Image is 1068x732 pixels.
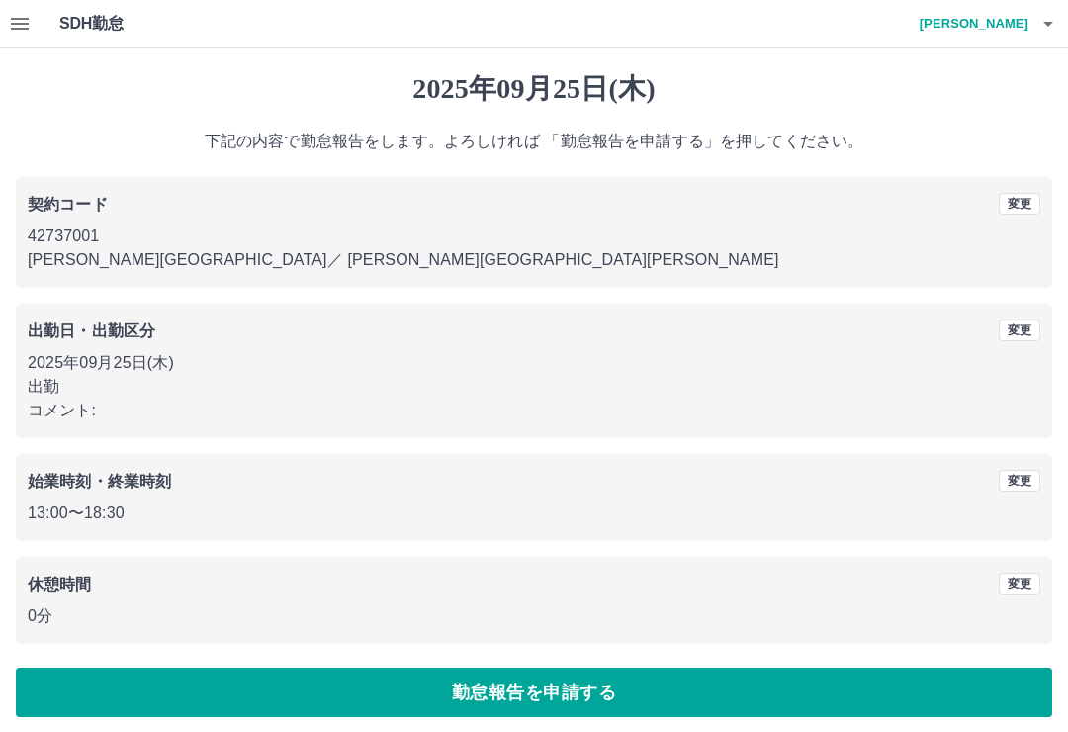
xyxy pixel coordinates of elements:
button: 変更 [999,470,1040,492]
p: 0分 [28,604,1040,628]
button: 変更 [999,573,1040,595]
b: 始業時刻・終業時刻 [28,473,171,490]
button: 変更 [999,193,1040,215]
p: 42737001 [28,225,1040,248]
p: 出勤 [28,375,1040,399]
p: 下記の内容で勤怠報告をします。よろしければ 「勤怠報告を申請する」を押してください。 [16,130,1052,153]
b: 出勤日・出勤区分 [28,322,155,339]
h1: 2025年09月25日(木) [16,72,1052,106]
p: コメント: [28,399,1040,422]
p: 13:00 〜 18:30 [28,502,1040,525]
button: 変更 [999,320,1040,341]
button: 勤怠報告を申請する [16,668,1052,717]
b: 休憩時間 [28,576,92,593]
b: 契約コード [28,196,108,213]
p: 2025年09月25日(木) [28,351,1040,375]
p: [PERSON_NAME][GEOGRAPHIC_DATA] ／ [PERSON_NAME][GEOGRAPHIC_DATA][PERSON_NAME] [28,248,1040,272]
